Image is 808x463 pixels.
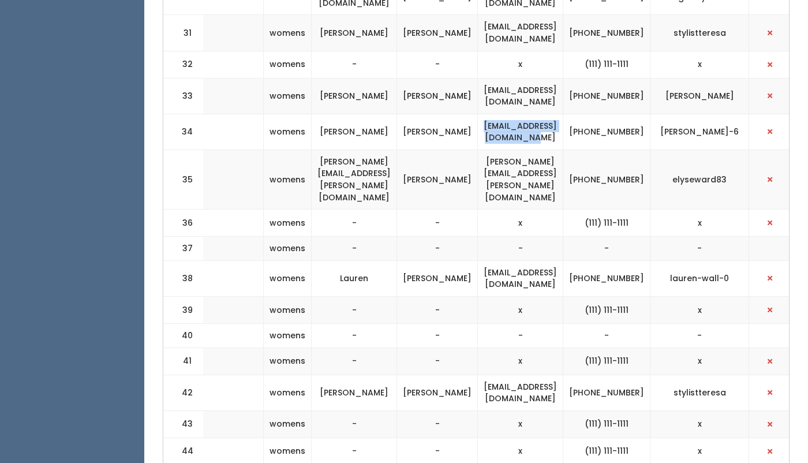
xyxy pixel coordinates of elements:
[397,15,478,51] td: [PERSON_NAME]
[397,150,478,209] td: [PERSON_NAME]
[163,150,204,209] td: 35
[650,348,749,375] td: x
[478,323,563,348] td: -
[264,260,312,296] td: womens
[397,296,478,323] td: -
[264,150,312,209] td: womens
[264,375,312,410] td: womens
[478,410,563,438] td: x
[264,114,312,150] td: womens
[563,150,650,209] td: [PHONE_NUMBER]
[563,296,650,323] td: (111) 111-1111
[312,15,397,51] td: [PERSON_NAME]
[397,237,478,261] td: -
[264,237,312,261] td: womens
[563,260,650,296] td: [PHONE_NUMBER]
[397,375,478,410] td: [PERSON_NAME]
[163,410,204,438] td: 43
[563,114,650,150] td: [PHONE_NUMBER]
[650,323,749,348] td: -
[312,260,397,296] td: Lauren
[163,78,204,114] td: 33
[650,15,749,51] td: stylistteresa
[163,348,204,375] td: 41
[563,410,650,438] td: (111) 111-1111
[650,237,749,261] td: -
[264,296,312,323] td: womens
[312,114,397,150] td: [PERSON_NAME]
[478,237,563,261] td: -
[650,375,749,410] td: stylistteresa
[478,114,563,150] td: [EMAIL_ADDRESS][DOMAIN_NAME]
[312,348,397,375] td: -
[563,15,650,51] td: [PHONE_NUMBER]
[397,410,478,438] td: -
[563,323,650,348] td: -
[312,375,397,410] td: [PERSON_NAME]
[264,410,312,438] td: womens
[478,348,563,375] td: x
[650,114,749,150] td: [PERSON_NAME]-6
[264,323,312,348] td: womens
[650,260,749,296] td: lauren-wall-0
[163,375,204,410] td: 42
[312,237,397,261] td: -
[397,114,478,150] td: [PERSON_NAME]
[650,51,749,78] td: x
[312,296,397,323] td: -
[397,51,478,78] td: -
[163,15,204,51] td: 31
[163,237,204,261] td: 37
[563,375,650,410] td: [PHONE_NUMBER]
[397,260,478,296] td: [PERSON_NAME]
[312,410,397,438] td: -
[264,15,312,51] td: womens
[163,210,204,237] td: 36
[397,323,478,348] td: -
[563,237,650,261] td: -
[264,210,312,237] td: womens
[650,410,749,438] td: x
[264,51,312,78] td: womens
[163,260,204,296] td: 38
[163,114,204,150] td: 34
[264,78,312,114] td: womens
[478,296,563,323] td: x
[312,210,397,237] td: -
[264,348,312,375] td: womens
[397,348,478,375] td: -
[163,51,204,78] td: 32
[650,296,749,323] td: x
[563,348,650,375] td: (111) 111-1111
[563,78,650,114] td: [PHONE_NUMBER]
[312,150,397,209] td: [PERSON_NAME][EMAIL_ADDRESS][PERSON_NAME][DOMAIN_NAME]
[478,375,563,410] td: [EMAIL_ADDRESS][DOMAIN_NAME]
[478,150,563,209] td: [PERSON_NAME][EMAIL_ADDRESS][PERSON_NAME][DOMAIN_NAME]
[478,78,563,114] td: [EMAIL_ADDRESS][DOMAIN_NAME]
[478,260,563,296] td: [EMAIL_ADDRESS][DOMAIN_NAME]
[312,51,397,78] td: -
[650,210,749,237] td: x
[478,51,563,78] td: x
[563,51,650,78] td: (111) 111-1111
[650,78,749,114] td: [PERSON_NAME]
[563,210,650,237] td: (111) 111-1111
[163,323,204,348] td: 40
[397,78,478,114] td: [PERSON_NAME]
[312,323,397,348] td: -
[163,296,204,323] td: 39
[397,210,478,237] td: -
[312,78,397,114] td: [PERSON_NAME]
[478,210,563,237] td: x
[478,15,563,51] td: [EMAIL_ADDRESS][DOMAIN_NAME]
[650,150,749,209] td: elyseward83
